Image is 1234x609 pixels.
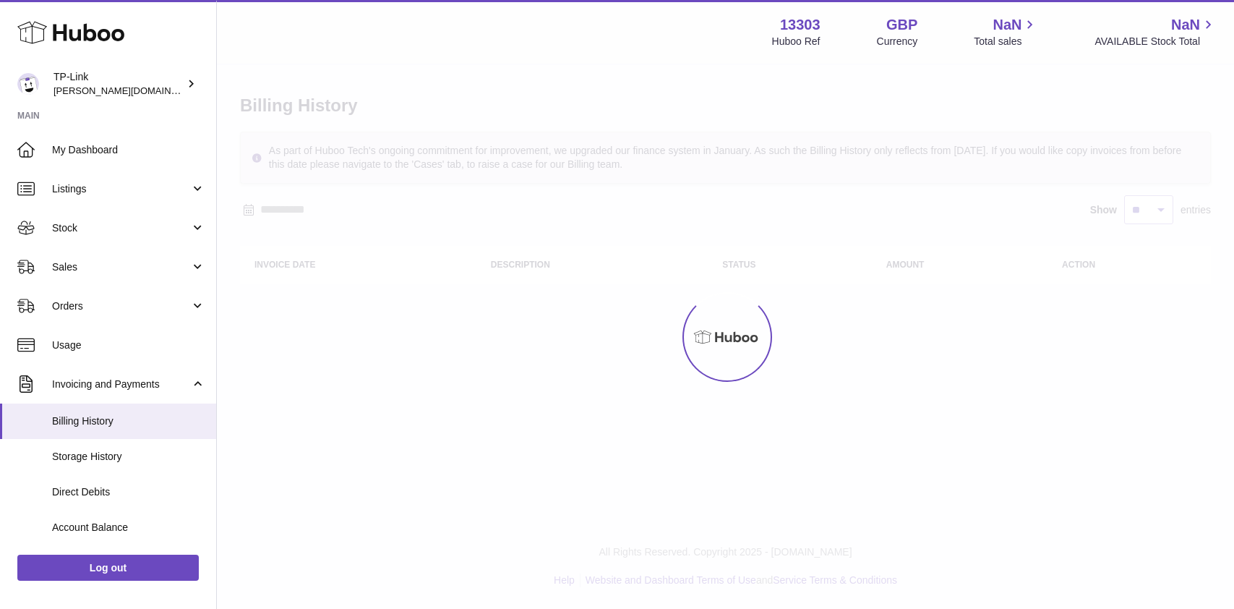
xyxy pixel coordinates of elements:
strong: GBP [886,15,917,35]
span: Billing History [52,414,205,428]
span: Orders [52,299,190,313]
a: NaN Total sales [974,15,1038,48]
span: [PERSON_NAME][DOMAIN_NAME][EMAIL_ADDRESS][DOMAIN_NAME] [53,85,365,96]
span: Listings [52,182,190,196]
span: Storage History [52,450,205,464]
span: Total sales [974,35,1038,48]
span: AVAILABLE Stock Total [1094,35,1217,48]
div: Currency [877,35,918,48]
div: Huboo Ref [772,35,820,48]
a: NaN AVAILABLE Stock Total [1094,15,1217,48]
img: susie.li@tp-link.com [17,73,39,95]
div: TP-Link [53,70,184,98]
strong: 13303 [780,15,820,35]
span: Stock [52,221,190,235]
span: Sales [52,260,190,274]
span: Usage [52,338,205,352]
span: Account Balance [52,521,205,535]
span: NaN [993,15,1021,35]
a: Log out [17,555,199,581]
span: NaN [1171,15,1200,35]
span: My Dashboard [52,143,205,157]
span: Invoicing and Payments [52,378,190,391]
span: Direct Debits [52,485,205,499]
